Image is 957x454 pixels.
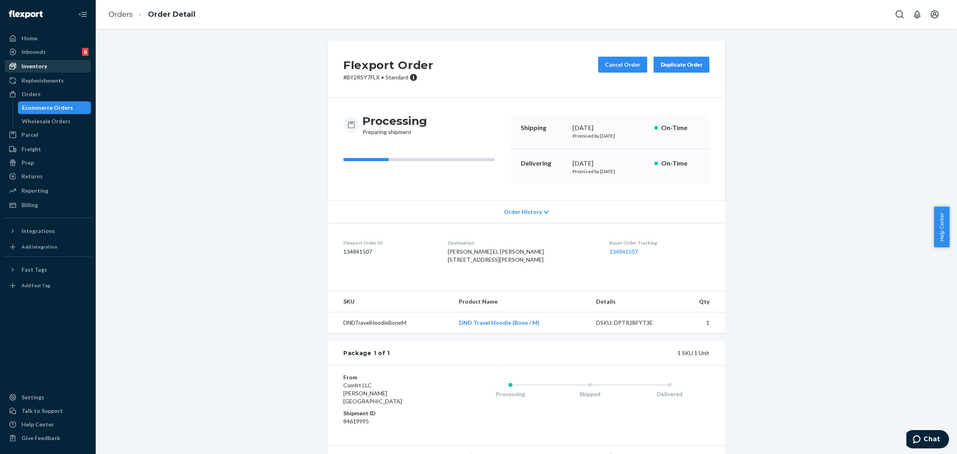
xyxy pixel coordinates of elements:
[343,248,435,256] dd: 134841507
[327,312,453,334] td: DNDTravelHoodieBoneM
[9,10,43,18] img: Flexport logo
[892,6,908,22] button: Open Search Box
[22,145,41,153] div: Freight
[22,159,34,167] div: Prep
[906,430,949,450] iframe: Opens a widget where you can chat to one of our agents
[5,241,91,253] a: Add Integration
[5,88,91,101] a: Orders
[22,407,63,415] div: Talk to Support
[22,77,64,85] div: Replenishments
[573,159,648,168] div: [DATE]
[448,248,544,263] span: [PERSON_NAME] EL [PERSON_NAME] [STREET_ADDRESS][PERSON_NAME]
[677,291,725,312] th: Qty
[343,382,402,405] span: Comfrt LLC [PERSON_NAME][GEOGRAPHIC_DATA]
[22,201,38,209] div: Billing
[102,3,202,26] ol: breadcrumbs
[343,57,433,73] h2: Flexport Order
[22,420,54,428] div: Help Center
[343,349,390,357] div: Package 1 of 1
[22,172,43,180] div: Returns
[654,57,709,73] button: Duplicate Order
[343,409,439,417] dt: Shipment ID
[75,6,91,22] button: Close Navigation
[5,391,91,404] a: Settings
[22,90,41,98] div: Orders
[573,123,648,132] div: [DATE]
[362,114,427,136] div: Preparing shipment
[22,393,44,401] div: Settings
[343,239,435,246] dt: Flexport Order ID
[661,159,700,168] p: On-Time
[148,10,195,19] a: Order Detail
[327,291,453,312] th: SKU
[82,48,89,56] div: 6
[598,57,647,73] button: Cancel Order
[471,390,550,398] div: Processing
[5,405,91,417] button: Talk to Support
[5,225,91,237] button: Integrations
[677,312,725,334] td: 1
[5,74,91,87] a: Replenishments
[5,432,91,444] button: Give Feedback
[521,159,566,168] p: Delivering
[5,32,91,45] a: Home
[661,123,700,132] p: On-Time
[108,10,133,19] a: Orders
[381,74,384,81] span: •
[390,349,709,357] div: 1 SKU 1 Unit
[22,34,37,42] div: Home
[22,266,47,274] div: Fast Tags
[5,418,91,431] a: Help Center
[22,117,71,125] div: Wholesale Orders
[448,239,596,246] dt: Destination
[504,208,542,216] span: Order History
[22,187,48,195] div: Reporting
[573,168,648,175] p: Promised by [DATE]
[609,239,709,246] dt: Buyer Order Tracking
[927,6,943,22] button: Open account menu
[5,184,91,197] a: Reporting
[22,243,57,250] div: Add Integration
[343,417,439,425] dd: 84619995
[22,48,46,56] div: Inbounds
[5,279,91,292] a: Add Fast Tag
[934,207,949,247] button: Help Center
[18,101,91,114] a: Ecommerce Orders
[459,319,540,326] a: DND Travel Hoodie (Bone / M)
[22,434,60,442] div: Give Feedback
[609,248,638,255] a: 134841507
[909,6,925,22] button: Open notifications
[22,131,38,139] div: Parcel
[343,373,439,381] dt: From
[453,291,590,312] th: Product Name
[550,390,630,398] div: Shipped
[386,74,408,81] span: Standard
[5,263,91,276] button: Fast Tags
[18,115,91,128] a: Wholesale Orders
[5,45,91,58] a: Inbounds6
[22,227,55,235] div: Integrations
[22,62,47,70] div: Inventory
[590,291,677,312] th: Details
[5,170,91,183] a: Returns
[596,319,671,327] div: DSKU: DPTR2BFYT3E
[521,123,566,132] p: Shipping
[362,114,427,128] h3: Processing
[660,61,703,69] div: Duplicate Order
[22,282,50,289] div: Add Fast Tag
[5,60,91,73] a: Inventory
[5,143,91,156] a: Freight
[630,390,709,398] div: Delivered
[573,132,648,139] p: Promised by [DATE]
[5,199,91,211] a: Billing
[22,104,73,112] div: Ecommerce Orders
[343,73,433,81] p: # BY2RSY7FLX
[5,156,91,169] a: Prep
[5,128,91,141] a: Parcel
